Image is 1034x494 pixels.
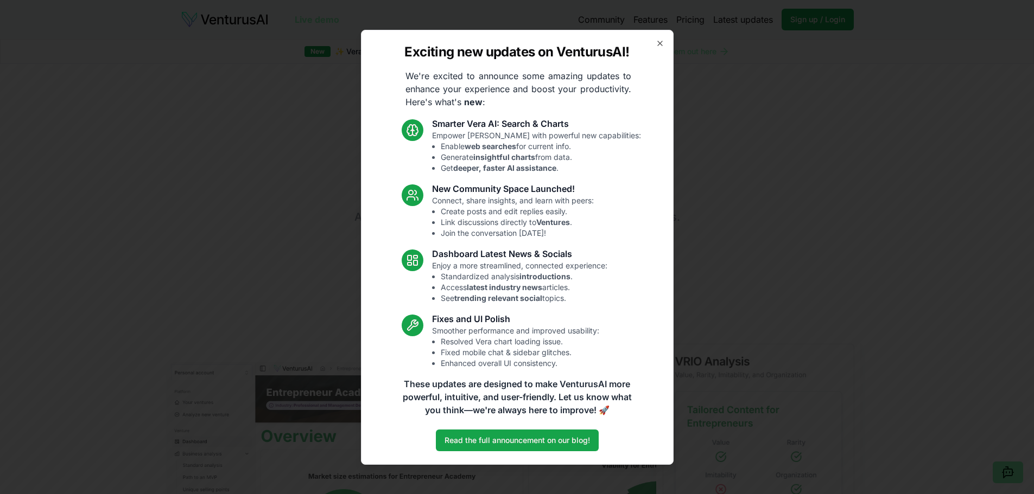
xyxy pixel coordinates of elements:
p: Enjoy a more streamlined, connected experience: [432,260,607,304]
li: Access articles. [441,282,607,293]
li: Fixed mobile chat & sidebar glitches. [441,347,599,358]
p: We're excited to announce some amazing updates to enhance your experience and boost your producti... [397,69,640,108]
li: Generate from data. [441,152,641,163]
li: See topics. [441,293,607,304]
h3: Dashboard Latest News & Socials [432,247,607,260]
strong: introductions [519,272,570,281]
a: Read the full announcement on our blog! [436,429,599,451]
li: Get . [441,163,641,174]
li: Standardized analysis . [441,271,607,282]
strong: latest industry news [467,283,542,292]
p: These updates are designed to make VenturusAI more powerful, intuitive, and user-friendly. Let us... [396,377,639,416]
strong: deeper, faster AI assistance [453,163,556,172]
h3: Smarter Vera AI: Search & Charts [432,117,641,130]
li: Resolved Vera chart loading issue. [441,336,599,347]
li: Create posts and edit replies easily. [441,206,594,217]
strong: new [464,97,483,107]
h3: New Community Space Launched! [432,182,594,195]
li: Enable for current info. [441,141,641,152]
strong: trending relevant social [454,293,542,303]
strong: Ventures [536,217,570,227]
strong: insightful charts [473,152,535,162]
p: Empower [PERSON_NAME] with powerful new capabilities: [432,130,641,174]
li: Enhanced overall UI consistency. [441,358,599,369]
li: Link discussions directly to . [441,217,594,228]
h2: Exciting new updates on VenturusAI! [404,43,629,61]
p: Smoother performance and improved usability: [432,325,599,369]
strong: web searches [465,142,516,151]
li: Join the conversation [DATE]! [441,228,594,239]
p: Connect, share insights, and learn with peers: [432,195,594,239]
h3: Fixes and UI Polish [432,312,599,325]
